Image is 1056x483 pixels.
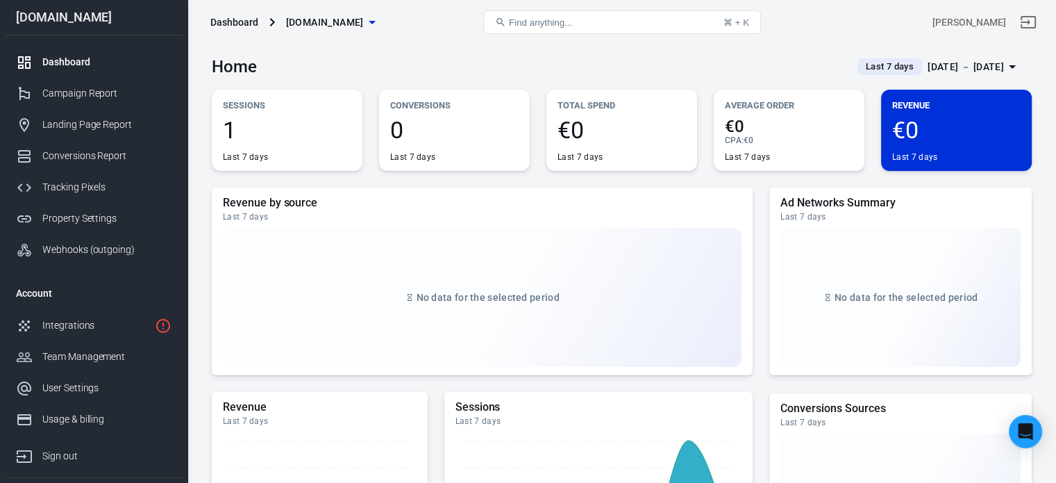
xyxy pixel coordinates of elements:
span: €0 [892,118,1021,142]
div: Last 7 days [780,417,1021,428]
div: Landing Page Report [42,117,171,132]
div: User Settings [42,381,171,395]
span: No data for the selected period [417,292,560,303]
div: Open Intercom Messenger [1009,415,1042,448]
span: Last 7 days [860,60,919,74]
div: ⌘ + K [723,17,749,28]
div: Property Settings [42,211,171,226]
h5: Revenue [223,400,417,414]
p: Average Order [725,98,853,113]
button: [DOMAIN_NAME] [280,10,380,35]
a: Landing Page Report [5,109,183,140]
div: Last 7 days [223,416,417,427]
p: Sessions [223,98,351,113]
div: Last 7 days [223,152,268,163]
a: Sign out [1012,6,1045,39]
a: User Settings [5,373,183,404]
span: €0 [558,118,686,142]
button: Find anything...⌘ + K [483,10,761,34]
a: Team Management [5,341,183,373]
div: Account id: TDMpudQw [932,15,1006,30]
div: Sign out [42,449,171,464]
div: [DATE] － [DATE] [928,58,1004,76]
div: Last 7 days [455,416,742,427]
span: No data for the selected period [835,292,978,303]
a: Campaign Report [5,78,183,109]
div: Last 7 days [725,152,770,163]
p: Conversions [390,98,519,113]
div: Campaign Report [42,86,171,101]
div: Last 7 days [223,211,741,222]
div: Tracking Pixels [42,180,171,195]
li: Account [5,277,183,310]
div: Last 7 days [558,152,603,163]
a: Integrations [5,310,183,341]
a: Sign out [5,435,183,472]
div: Usage & billing [42,412,171,427]
a: Usage & billing [5,404,183,435]
a: Conversions Report [5,140,183,172]
span: Find anything... [509,17,572,28]
a: Tracking Pixels [5,172,183,203]
div: Integrations [42,318,149,333]
h5: Sessions [455,400,742,414]
div: Last 7 days [892,152,937,163]
p: Total Spend [558,98,686,113]
h5: Revenue by source [223,196,741,210]
a: Dashboard [5,47,183,78]
div: Webhooks (outgoing) [42,243,171,257]
a: Property Settings [5,203,183,234]
div: Team Management [42,350,171,364]
div: [DOMAIN_NAME] [5,11,183,24]
div: Dashboard [42,55,171,69]
p: Revenue [892,98,1021,113]
div: Dashboard [210,15,258,29]
button: Last 7 days[DATE] － [DATE] [846,56,1032,79]
span: velvee.net [286,14,364,31]
div: Last 7 days [780,211,1021,222]
span: CPA : [725,136,744,145]
a: Webhooks (outgoing) [5,234,183,265]
h5: Conversions Sources [780,402,1021,416]
div: Conversions Report [42,149,171,163]
span: 1 [223,118,351,142]
span: €0 [744,136,753,145]
span: 0 [390,118,519,142]
span: €0 [725,118,853,135]
h5: Ad Networks Summary [780,196,1021,210]
h3: Home [212,57,257,76]
div: Last 7 days [390,152,435,163]
svg: 1 networks not verified yet [155,318,171,334]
